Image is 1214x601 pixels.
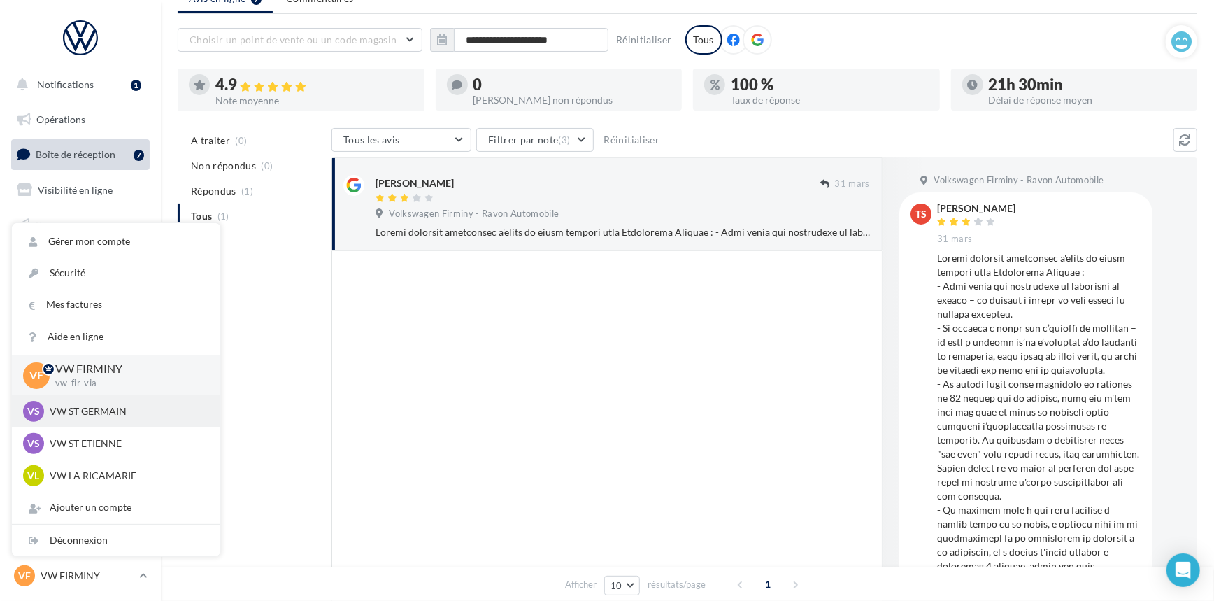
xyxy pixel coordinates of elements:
a: Campagnes [8,211,152,240]
a: Opérations [8,105,152,134]
a: Campagnes DataOnDemand [8,396,152,437]
div: Tous [685,25,722,55]
span: Répondus [191,184,236,198]
span: 10 [610,580,622,591]
div: Délai de réponse moyen [989,95,1187,105]
button: Réinitialiser [610,31,678,48]
span: Ts [915,207,927,221]
div: Note moyenne [215,96,413,106]
span: Boîte de réception [36,148,115,160]
div: Déconnexion [12,525,220,556]
a: Contacts [8,245,152,274]
button: Tous les avis [331,128,471,152]
span: (0) [262,160,273,171]
a: Boîte de réception7 [8,139,152,169]
span: VS [27,437,40,451]
div: 21h 30min [989,77,1187,92]
a: Aide en ligne [12,321,220,353]
p: VW FIRMINY [55,361,198,377]
span: VF [29,367,43,383]
span: Tous les avis [343,134,400,146]
a: Médiathèque [8,280,152,309]
a: Visibilité en ligne [8,176,152,205]
div: Ajouter un compte [12,492,220,523]
span: Opérations [36,113,85,125]
span: résultats/page [648,578,706,591]
button: Notifications 1 [8,70,147,99]
span: VS [27,404,40,418]
span: Afficher [565,578,597,591]
span: Campagnes [35,218,85,230]
span: Visibilité en ligne [38,184,113,196]
button: 10 [604,576,640,595]
a: VF VW FIRMINY [11,563,150,589]
div: 4.9 [215,77,413,93]
a: Mes factures [12,289,220,320]
button: Choisir un point de vente ou un code magasin [178,28,422,52]
div: 1 [131,80,141,91]
div: [PERSON_NAME] [937,204,1015,213]
span: 31 mars [937,233,972,246]
div: [PERSON_NAME] non répondus [473,95,671,105]
a: Sécurité [12,257,220,289]
p: VW ST ETIENNE [50,437,203,451]
a: Calendrier [8,315,152,344]
span: (3) [559,134,571,146]
p: vw-fir-via [55,377,198,390]
span: (0) [236,135,248,146]
span: Non répondus [191,159,256,173]
div: Loremi dolorsit ametconsec a'elits do eiusm tempori utla Etdolorema Aliquae : - Admi venia qui no... [376,225,870,239]
a: PLV et print personnalisable [8,349,152,390]
span: A traiter [191,134,230,148]
span: Volkswagen Firminy - Ravon Automobile [389,208,559,220]
p: VW FIRMINY [41,569,134,583]
a: Gérer mon compte [12,226,220,257]
p: VW ST GERMAIN [50,404,203,418]
div: 100 % [731,77,929,92]
span: (1) [241,185,253,197]
button: Filtrer par note(3) [476,128,594,152]
span: Choisir un point de vente ou un code magasin [190,34,397,45]
span: VL [28,469,40,483]
span: 1 [757,573,780,595]
div: 0 [473,77,671,92]
span: VF [18,569,31,583]
button: Réinitialiser [599,132,666,148]
span: 31 mars [835,178,870,190]
span: Notifications [37,78,94,90]
div: [PERSON_NAME] [376,176,454,190]
span: Volkswagen Firminy - Ravon Automobile [934,174,1104,187]
p: VW LA RICAMARIE [50,469,203,483]
div: Open Intercom Messenger [1166,553,1200,587]
div: 7 [134,150,144,161]
div: Taux de réponse [731,95,929,105]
